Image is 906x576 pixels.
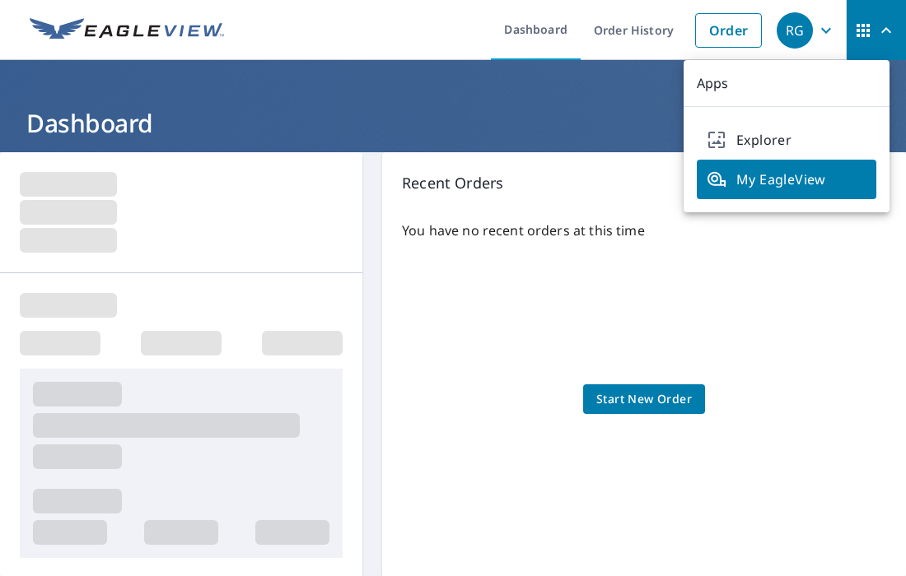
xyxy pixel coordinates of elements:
h1: Dashboard [20,106,886,140]
a: Start New Order [583,384,705,415]
p: Recent Orders [402,172,886,194]
img: EV Logo [30,18,224,43]
p: You have no recent orders at this time [402,221,886,240]
div: RG [777,12,813,49]
p: Apps [684,60,890,107]
span: My EagleView [707,170,866,189]
a: Order [695,13,762,48]
span: Start New Order [596,389,692,410]
a: My EagleView [697,160,876,199]
a: Explorer [697,120,876,160]
span: Explorer [707,130,866,150]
